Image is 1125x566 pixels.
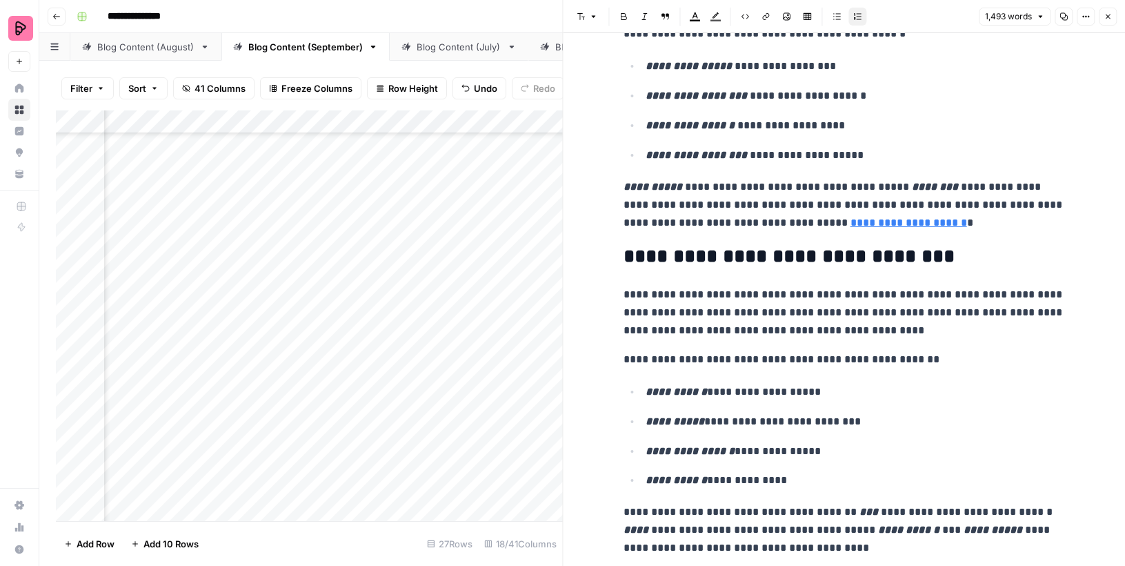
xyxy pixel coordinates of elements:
[8,77,30,99] a: Home
[128,81,146,95] span: Sort
[8,16,33,41] img: Preply Logo
[221,33,390,61] a: Blog Content (September)
[173,77,255,99] button: 41 Columns
[8,494,30,516] a: Settings
[8,516,30,538] a: Usage
[123,533,207,555] button: Add 10 Rows
[8,120,30,142] a: Insights
[70,81,92,95] span: Filter
[8,99,30,121] a: Browse
[119,77,168,99] button: Sort
[390,33,528,61] a: Blog Content (July)
[388,81,438,95] span: Row Height
[417,40,501,54] div: Blog Content (July)
[97,40,195,54] div: Blog Content (August)
[479,533,563,555] div: 18/41 Columns
[8,141,30,164] a: Opportunities
[367,77,447,99] button: Row Height
[56,533,123,555] button: Add Row
[70,33,221,61] a: Blog Content (August)
[143,537,199,551] span: Add 10 Rows
[555,40,641,54] div: Blog Content (April)
[474,81,497,95] span: Undo
[528,33,668,61] a: Blog Content (April)
[985,10,1032,23] span: 1,493 words
[61,77,114,99] button: Filter
[195,81,246,95] span: 41 Columns
[533,81,555,95] span: Redo
[8,163,30,185] a: Your Data
[248,40,363,54] div: Blog Content (September)
[281,81,352,95] span: Freeze Columns
[260,77,361,99] button: Freeze Columns
[8,11,30,46] button: Workspace: Preply
[421,533,479,555] div: 27 Rows
[8,538,30,560] button: Help + Support
[979,8,1051,26] button: 1,493 words
[77,537,115,551] span: Add Row
[512,77,564,99] button: Redo
[452,77,506,99] button: Undo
